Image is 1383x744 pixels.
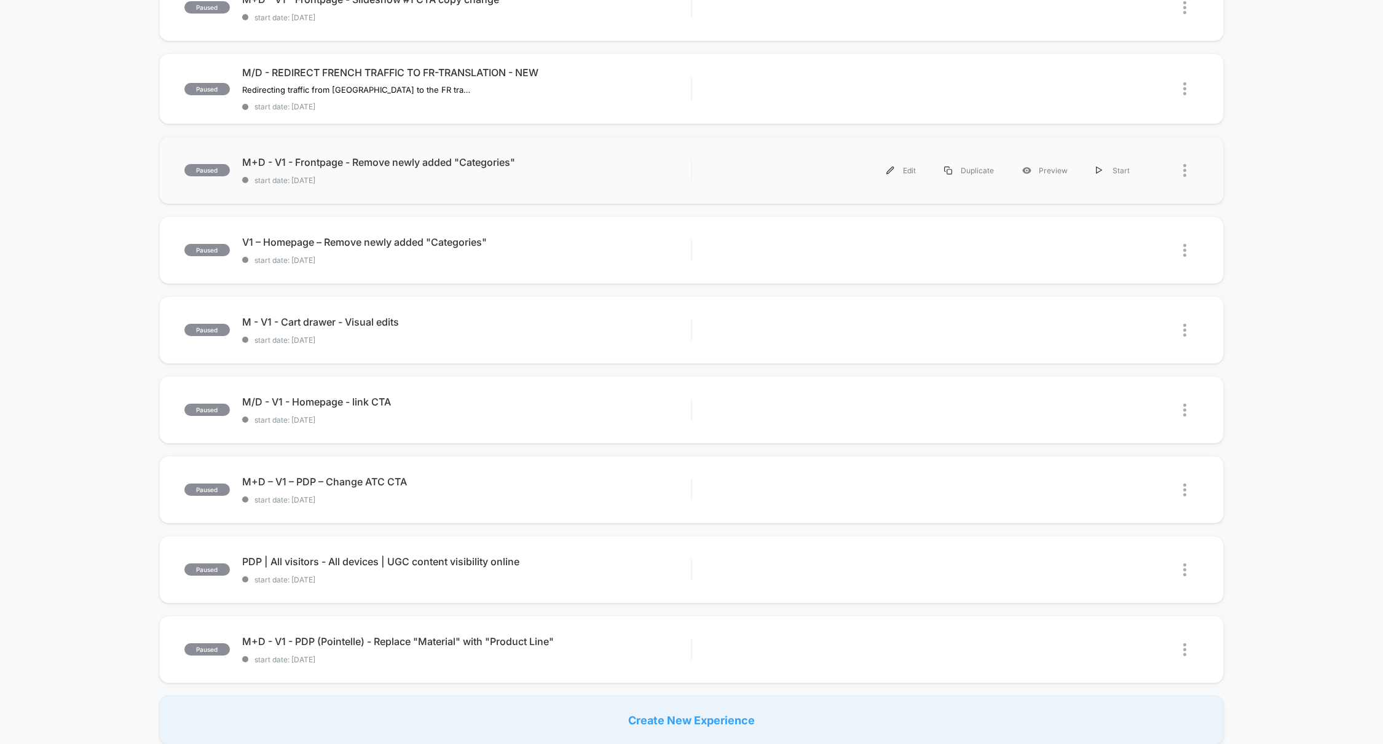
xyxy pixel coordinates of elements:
span: paused [184,324,230,336]
span: M+D - V1 - Frontpage - Remove newly added "Categories" [242,156,691,168]
span: paused [184,643,230,656]
img: menu [886,166,894,174]
span: start date: [DATE] [242,13,691,22]
span: Redirecting traffic from [GEOGRAPHIC_DATA] to the FR translation of the website. [242,85,470,95]
span: M - V1 - Cart drawer - Visual edits [242,316,691,328]
img: close [1183,1,1186,14]
span: paused [184,1,230,14]
img: close [1183,82,1186,95]
img: close [1183,324,1186,337]
img: close [1183,404,1186,417]
span: paused [184,164,230,176]
span: start date: [DATE] [242,335,691,345]
span: V1 – Homepage – Remove newly added "Categories" [242,236,691,248]
span: M/D - V1 - Homepage - link CTA [242,396,691,408]
span: paused [184,404,230,416]
span: start date: [DATE] [242,495,691,504]
img: close [1183,484,1186,496]
span: paused [184,244,230,256]
span: PDP | All visitors - All devices | UGC content visibility online [242,555,691,568]
span: start date: [DATE] [242,575,691,584]
span: start date: [DATE] [242,415,691,425]
span: paused [184,563,230,576]
span: start date: [DATE] [242,256,691,265]
span: start date: [DATE] [242,102,691,111]
span: M/D - REDIRECT FRENCH TRAFFIC TO FR-TRANSLATION - NEW [242,66,691,79]
img: close [1183,164,1186,177]
span: start date: [DATE] [242,655,691,664]
img: close [1183,563,1186,576]
span: paused [184,484,230,496]
div: Edit [872,157,930,184]
img: close [1183,244,1186,257]
div: Preview [1008,157,1082,184]
img: menu [1096,166,1102,174]
img: menu [944,166,952,174]
img: close [1183,643,1186,656]
span: M+D – V1 – PDP – Change ATC CTA [242,476,691,488]
span: paused [184,83,230,95]
span: start date: [DATE] [242,176,691,185]
div: Start [1082,157,1144,184]
div: Duplicate [930,157,1008,184]
span: M+D - V1 - PDP (Pointelle) - Replace "Material" with "Product Line" [242,635,691,648]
